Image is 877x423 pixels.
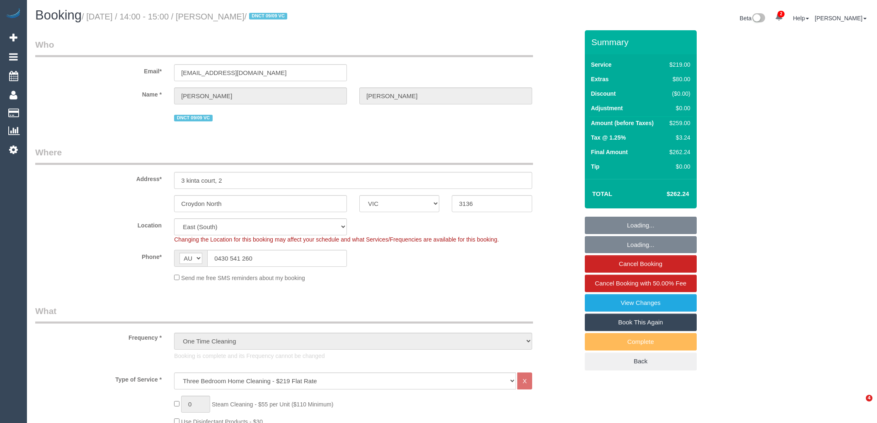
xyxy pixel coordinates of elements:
[666,133,690,142] div: $3.24
[174,87,347,104] input: First Name*
[174,64,347,81] input: Email*
[866,395,872,401] span: 4
[793,15,809,22] a: Help
[82,12,290,21] small: / [DATE] / 14:00 - 15:00 / [PERSON_NAME]
[585,255,697,273] a: Cancel Booking
[207,250,347,267] input: Phone*
[771,8,787,27] a: 2
[29,87,168,99] label: Name *
[849,395,869,415] iframe: Intercom live chat
[174,236,499,243] span: Changing the Location for this booking may affect your schedule and what Services/Frequencies are...
[591,148,628,156] label: Final Amount
[740,15,766,22] a: Beta
[29,250,168,261] label: Phone*
[29,372,168,384] label: Type of Service *
[666,162,690,171] div: $0.00
[35,305,533,324] legend: What
[585,275,697,292] a: Cancel Booking with 50.00% Fee
[666,104,690,112] div: $0.00
[751,13,765,24] img: New interface
[181,275,305,281] span: Send me free SMS reminders about my booking
[815,15,867,22] a: [PERSON_NAME]
[29,64,168,75] label: Email*
[592,190,613,197] strong: Total
[359,87,532,104] input: Last Name*
[585,294,697,312] a: View Changes
[5,8,22,20] img: Automaid Logo
[585,314,697,331] a: Book This Again
[174,115,213,121] span: DNCT 09/09 VC
[666,75,690,83] div: $80.00
[591,37,693,47] h3: Summary
[452,195,532,212] input: Post Code*
[591,60,612,69] label: Service
[35,146,533,165] legend: Where
[591,133,626,142] label: Tax @ 1.25%
[591,75,609,83] label: Extras
[642,191,689,198] h4: $262.24
[585,353,697,370] a: Back
[666,148,690,156] div: $262.24
[174,195,347,212] input: Suburb*
[29,218,168,230] label: Location
[249,13,288,19] span: DNCT 09/09 VC
[35,39,533,57] legend: Who
[212,401,333,408] span: Steam Cleaning - $55 per Unit ($110 Minimum)
[35,8,82,22] span: Booking
[591,119,654,127] label: Amount (before Taxes)
[666,60,690,69] div: $219.00
[666,119,690,127] div: $259.00
[595,280,686,287] span: Cancel Booking with 50.00% Fee
[666,89,690,98] div: ($0.00)
[245,12,290,21] span: /
[591,104,623,112] label: Adjustment
[778,11,785,17] span: 2
[29,331,168,342] label: Frequency *
[591,162,600,171] label: Tip
[591,89,616,98] label: Discount
[174,352,532,360] p: Booking is complete and its Frequency cannot be changed
[29,172,168,183] label: Address*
